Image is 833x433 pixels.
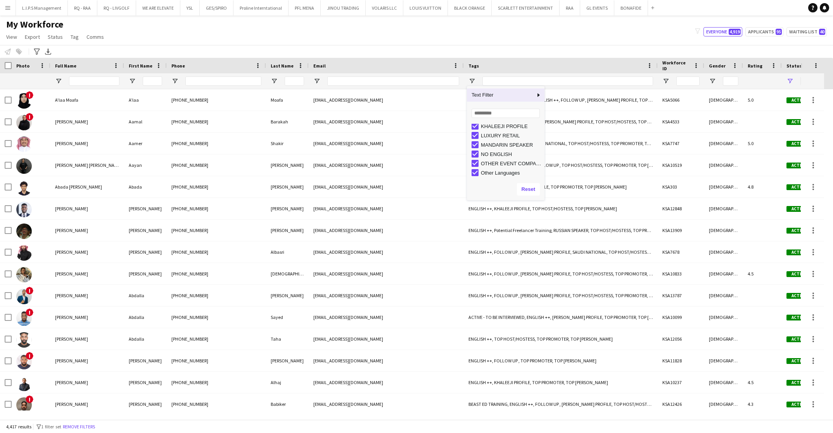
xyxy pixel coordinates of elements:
div: [PERSON_NAME] [124,350,167,371]
span: [PERSON_NAME] [55,271,88,277]
div: ENGLISH ++, FOLLOW UP , [PERSON_NAME] PROFILE, SAUDI NATIONAL, TOP HOST/HOSTESS, TOP PROMOTER [464,241,658,263]
span: ! [26,395,33,403]
span: [PERSON_NAME] [55,401,88,407]
button: Open Filter Menu [313,78,320,85]
span: [PERSON_NAME] [55,227,88,233]
button: VOLARIS LLC [366,0,403,16]
div: Aamer [124,133,167,154]
button: JINOU TRADING [321,0,366,16]
div: MANDARIN SPEAKER [481,142,542,148]
span: Text Filter [467,88,535,102]
app-action-btn: Advanced filters [32,47,41,56]
input: Tags Filter Input [482,76,653,86]
div: AIRPORT, ENGLISH ++, KHALEEJI PROFILE, TOP PROMOTER, TOP [PERSON_NAME] [464,176,658,197]
button: Open Filter Menu [171,78,178,85]
span: Phone [171,63,185,69]
button: Open Filter Menu [129,78,136,85]
div: 5.0 [743,89,782,111]
span: 95 [776,29,782,35]
span: Active [786,358,811,364]
div: Column Filter [467,86,544,200]
div: ENGLISH ++, KHALEEJI PROFILE, TOP PROMOTER, TOP [PERSON_NAME] [464,372,658,393]
div: KSA303 [658,176,704,197]
span: Active [786,119,811,125]
div: [PERSON_NAME] [266,220,309,241]
span: Active [786,184,811,190]
img: Abbas Ahmed [16,223,32,239]
button: RQ - RAA [68,0,97,16]
span: View [6,33,17,40]
span: A’laa Moafa [55,97,78,103]
button: Everyone4,919 [703,27,742,36]
div: KSA7678 [658,241,704,263]
div: [PHONE_NUMBER] [167,89,266,111]
div: CONTACTED BY [PERSON_NAME], ENGLISH ++, FOLLOW UP , [PERSON_NAME] PROFILE, TOP HOST/HOSTESS, TOP ... [464,89,658,111]
div: ENGLISH ++, KHALEEJI PROFILE, SAUDI NATIONAL, TOP HOST/HOSTESS, TOP PROMOTER, Top Saudi Profiles ... [464,133,658,154]
div: [EMAIL_ADDRESS][DOMAIN_NAME] [309,393,464,415]
div: Babiker [266,393,309,415]
div: A’laa [124,89,167,111]
button: Applicants95 [745,27,783,36]
div: KSA5066 [658,89,704,111]
div: [PERSON_NAME] [266,198,309,219]
div: OTHER EVENT COMPANY HIRE [481,161,542,166]
div: [PERSON_NAME] [124,198,167,219]
input: Search filter values [472,109,540,118]
a: View [3,32,20,42]
div: [DEMOGRAPHIC_DATA] [704,176,743,197]
a: Status [45,32,66,42]
span: 4,919 [729,29,741,35]
div: ENGLISH ++, Potential Freelancer Training, RUSSIAN SPEAKER, TOP HOST/HOSTESS, TOP PROMOTER, TOP [... [464,220,658,241]
input: Full Name Filter Input [69,76,119,86]
div: [PHONE_NUMBER] [167,111,266,132]
div: Abdalla [124,307,167,328]
span: ! [26,308,33,316]
div: [PERSON_NAME] [124,220,167,241]
app-action-btn: Export XLSX [43,47,53,56]
div: [EMAIL_ADDRESS][DOMAIN_NAME] [309,241,464,263]
button: BONAFIDE [614,0,648,16]
div: [DEMOGRAPHIC_DATA] [704,350,743,371]
div: [PERSON_NAME] [124,241,167,263]
div: [PERSON_NAME] [266,285,309,306]
span: ! [26,352,33,360]
div: [PHONE_NUMBER] [167,350,266,371]
span: Active [786,336,811,342]
div: BEAST ED TRAINING, ENGLISH ++, FOLLOW UP , [PERSON_NAME] PROFILE, TOP HOST/HOSTESS, TOP PROMOTER,... [464,393,658,415]
button: RAA [560,0,580,16]
span: Tags [468,63,479,69]
span: Workforce ID [662,60,690,71]
span: Comms [86,33,104,40]
div: [DEMOGRAPHIC_DATA] [704,198,743,219]
span: Export [25,33,40,40]
div: Moafa [266,89,309,111]
div: KSA12426 [658,393,704,415]
span: [PERSON_NAME] [55,140,88,146]
div: Aayan [124,154,167,176]
span: Tag [71,33,79,40]
div: [DEMOGRAPHIC_DATA] [704,328,743,350]
button: Open Filter Menu [709,78,716,85]
div: KSA10519 [658,154,704,176]
div: [EMAIL_ADDRESS][DOMAIN_NAME] [309,350,464,371]
img: Aamer Shakir [16,137,32,152]
button: Open Filter Menu [786,78,793,85]
div: [EMAIL_ADDRESS][DOMAIN_NAME] [309,220,464,241]
span: Photo [16,63,29,69]
div: [PHONE_NUMBER] [167,154,266,176]
div: NO ENGLISH [481,151,542,157]
div: [PHONE_NUMBER] [167,307,266,328]
button: Open Filter Menu [662,78,669,85]
div: 4.5 [743,263,782,284]
span: Status [786,63,802,69]
span: [PERSON_NAME] [55,314,88,320]
button: PFL MENA [289,0,321,16]
div: [DEMOGRAPHIC_DATA] [704,393,743,415]
div: 5.0 [743,133,782,154]
span: First Name [129,63,152,69]
span: 1 filter set [41,424,61,430]
img: Aayan Aamir [16,158,32,174]
div: [DEMOGRAPHIC_DATA] [704,285,743,306]
span: [PERSON_NAME] [55,336,88,342]
div: [EMAIL_ADDRESS][DOMAIN_NAME] [309,133,464,154]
